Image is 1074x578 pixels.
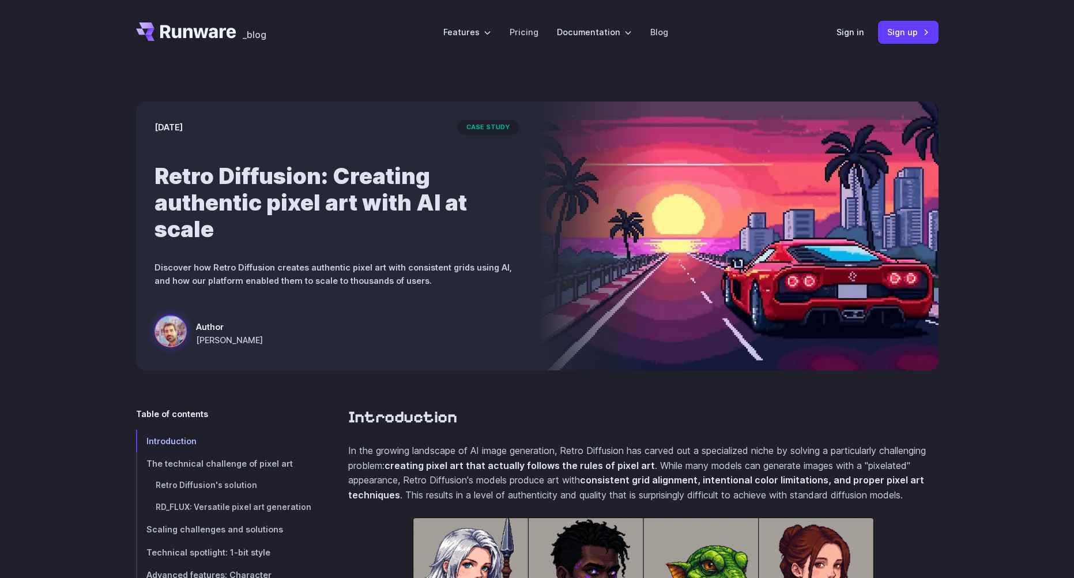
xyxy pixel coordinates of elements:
[136,518,311,541] a: Scaling challenges and solutions
[136,497,311,519] a: RD_FLUX: Versatile pixel art generation
[146,436,197,446] span: Introduction
[878,21,939,43] a: Sign up
[348,444,939,502] p: In the growing landscape of AI image generation, Retro Diffusion has carved out a specialized nic...
[136,452,311,475] a: The technical challenge of pixel art
[443,25,491,39] label: Features
[146,524,283,534] span: Scaling challenges and solutions
[348,474,924,501] strong: consistent grid alignment, intentional color limitations, and proper pixel art techniques
[146,547,270,557] span: Technical spotlight: 1-bit style
[557,25,632,39] label: Documentation
[650,25,668,39] a: Blog
[243,22,266,41] a: _blog
[156,502,311,512] span: RD_FLUX: Versatile pixel art generation
[136,541,311,564] a: Technical spotlight: 1-bit style
[196,320,263,333] span: Author
[385,460,655,471] strong: creating pixel art that actually follows the rules of pixel art
[510,25,538,39] a: Pricing
[537,102,939,370] img: a red sports car on a futuristic highway with a sunset and city skyline in the background, styled...
[154,261,519,287] p: Discover how Retro Diffusion creates authentic pixel art with consistent grids using AI, and how ...
[836,25,864,39] a: Sign in
[348,407,457,427] a: Introduction
[136,475,311,497] a: Retro Diffusion's solution
[136,430,311,452] a: Introduction
[154,315,263,352] a: a red sports car on a futuristic highway with a sunset and city skyline in the background, styled...
[243,30,266,39] span: _blog
[457,120,519,135] span: case study
[196,333,263,347] span: [PERSON_NAME]
[154,121,183,134] time: [DATE]
[156,481,257,490] span: Retro Diffusion's solution
[136,407,208,421] span: Table of contents
[154,163,519,242] h1: Retro Diffusion: Creating authentic pixel art with AI at scale
[136,22,236,41] a: Go to /
[146,459,293,468] span: The technical challenge of pixel art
